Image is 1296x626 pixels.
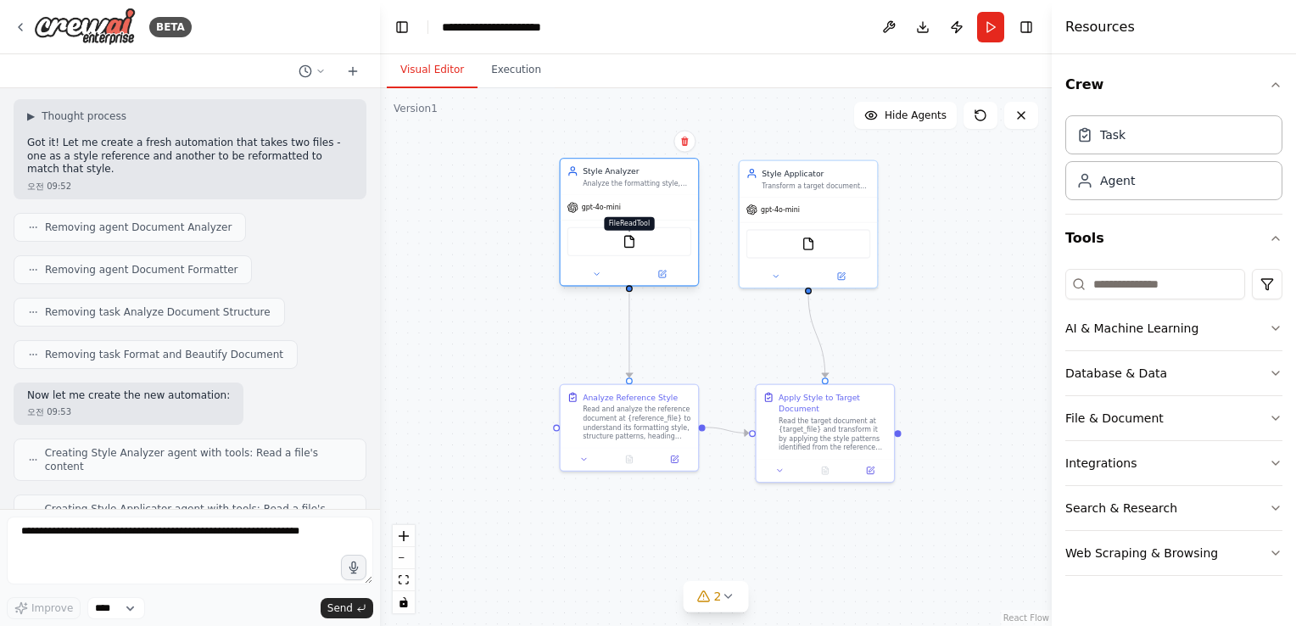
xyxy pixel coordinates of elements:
button: Open in side panel [630,267,694,281]
button: Tools [1065,215,1282,262]
div: Style AnalyzerAnalyze the formatting style, structure, and presentation patterns of a reference d... [559,160,699,289]
span: gpt-4o-mini [582,203,621,212]
div: BETA [149,17,192,37]
button: No output available [606,453,653,467]
img: Logo [34,8,136,46]
nav: breadcrumb [442,19,573,36]
div: Style Analyzer [583,165,691,176]
button: Open in side panel [851,464,889,478]
button: Web Scraping & Browsing [1065,531,1282,575]
div: Tools [1065,262,1282,590]
button: ▶Thought process [27,109,126,123]
span: Removing agent Document Formatter [45,263,237,277]
img: FileReadTool [623,235,636,249]
div: Read and analyze the reference document at {reference_file} to understand its formatting style, s... [583,405,691,441]
a: React Flow attribution [1003,613,1049,623]
button: AI & Machine Learning [1065,306,1282,350]
div: React Flow controls [393,525,415,613]
span: Creating Style Applicator agent with tools: Read a file's content [44,502,352,529]
div: Agent [1100,172,1135,189]
button: fit view [393,569,415,591]
button: Open in side panel [655,453,693,467]
button: File & Document [1065,396,1282,440]
div: Transform a target document by applying the style and formatting patterns identified from the ref... [762,182,870,191]
button: Search & Research [1065,486,1282,530]
button: toggle interactivity [393,591,415,613]
span: ▶ [27,109,35,123]
button: Visual Editor [387,53,478,88]
span: Thought process [42,109,126,123]
div: Task [1100,126,1126,143]
div: Apply Style to Target DocumentRead the target document at {target_file} and transform it by apply... [755,383,895,483]
button: 2 [684,581,749,612]
span: Hide Agents [885,109,947,122]
button: Open in side panel [809,270,873,283]
g: Edge from 77b457c7-13c0-4737-997d-2fb32926fa1b to b15fd323-e601-4f9e-8e68-bc446fc8a5b8 [802,293,830,377]
span: Creating Style Analyzer agent with tools: Read a file's content [45,446,352,473]
div: Style Applicator [762,168,870,179]
div: Analyze Reference Style [583,392,678,403]
button: Execution [478,53,555,88]
div: Read the target document at {target_file} and transform it by applying the style patterns identif... [779,416,887,452]
g: Edge from 2d455e08-2dce-4aa9-b66c-66fa63606b88 to b15fd323-e601-4f9e-8e68-bc446fc8a5b8 [706,422,749,439]
div: 오전 09:53 [27,405,230,418]
div: Crew [1065,109,1282,214]
p: Got it! Let me create a fresh automation that takes two files - one as a style reference and anot... [27,137,353,176]
button: Send [321,598,373,618]
div: Analyze the formatting style, structure, and presentation patterns of a reference document to und... [583,179,691,188]
g: Edge from 3be1a66b-5413-4880-a1dc-b40cbd0b9d09 to 2d455e08-2dce-4aa9-b66c-66fa63606b88 [623,293,634,377]
span: Removing task Analyze Document Structure [45,305,271,319]
button: Click to speak your automation idea [341,555,366,580]
button: zoom in [393,525,415,547]
span: gpt-4o-mini [761,205,800,215]
img: FileReadTool [802,238,815,251]
span: 2 [714,588,722,605]
button: Hide Agents [854,102,957,129]
button: Crew [1065,61,1282,109]
button: Delete node [673,131,695,153]
span: Removing task Format and Beautify Document [45,348,283,361]
span: Send [327,601,353,615]
div: 오전 09:52 [27,180,353,193]
button: Hide right sidebar [1014,15,1038,39]
div: Apply Style to Target Document [779,392,887,414]
button: Improve [7,597,81,619]
div: Style ApplicatorTransform a target document by applying the style and formatting patterns identif... [739,160,879,289]
button: Start a new chat [339,61,366,81]
button: Switch to previous chat [292,61,332,81]
button: Database & Data [1065,351,1282,395]
p: Now let me create the new automation: [27,389,230,403]
button: Integrations [1065,441,1282,485]
div: Version 1 [394,102,438,115]
button: Hide left sidebar [390,15,414,39]
span: Removing agent Document Analyzer [45,221,232,234]
h4: Resources [1065,17,1135,37]
button: No output available [802,464,849,478]
button: zoom out [393,547,415,569]
span: Improve [31,601,73,615]
div: Analyze Reference StyleRead and analyze the reference document at {reference_file} to understand ... [559,383,699,472]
